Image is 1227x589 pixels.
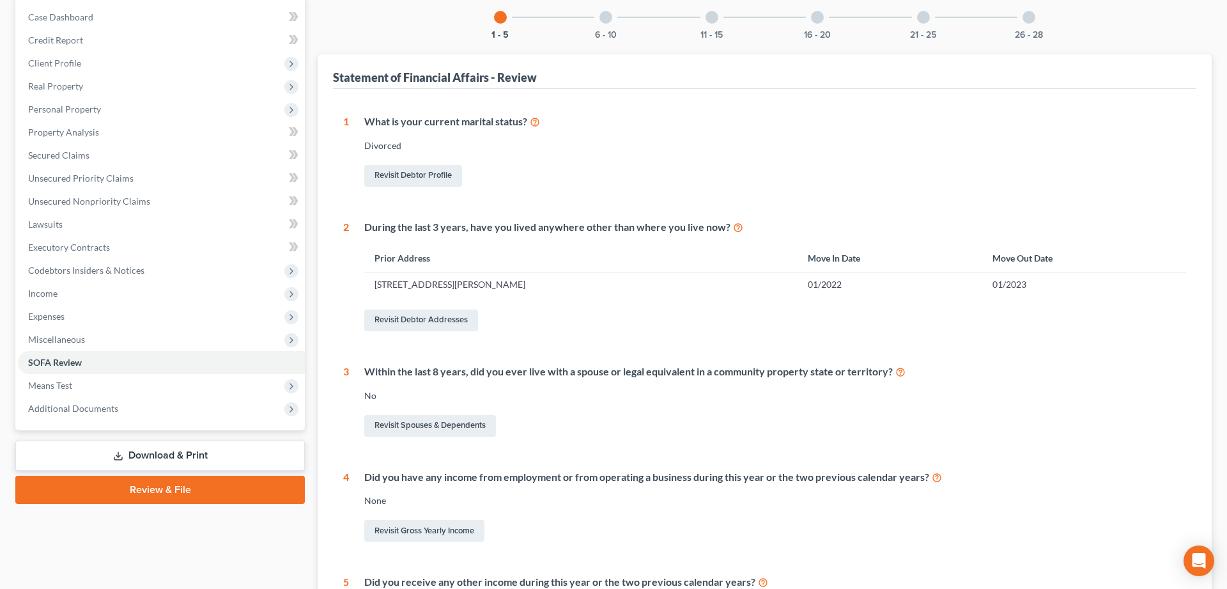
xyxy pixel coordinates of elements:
a: Download & Print [15,441,305,471]
a: Executory Contracts [18,236,305,259]
th: Move Out Date [982,244,1186,272]
span: Secured Claims [28,150,89,161]
span: Expenses [28,311,65,322]
div: Divorced [364,139,1186,152]
div: 1 [343,114,349,189]
span: Client Profile [28,58,81,68]
button: 26 - 28 [1015,31,1043,40]
a: Unsecured Priority Claims [18,167,305,190]
div: Statement of Financial Affairs - Review [333,70,537,85]
span: Codebtors Insiders & Notices [28,265,144,276]
div: 4 [343,470,349,545]
td: [STREET_ADDRESS][PERSON_NAME] [364,272,798,297]
td: 01/2023 [982,272,1186,297]
span: Property Analysis [28,127,99,137]
a: Secured Claims [18,144,305,167]
span: Miscellaneous [28,334,85,345]
div: 2 [343,220,349,334]
th: Move In Date [798,244,982,272]
button: 16 - 20 [804,31,831,40]
div: None [364,494,1186,507]
span: Credit Report [28,35,83,45]
a: Revisit Debtor Addresses [364,310,478,331]
a: Revisit Spouses & Dependents [364,415,496,437]
a: Revisit Gross Yearly Income [364,520,484,542]
span: SOFA Review [28,357,82,368]
a: Review & File [15,476,305,504]
span: Case Dashboard [28,12,93,22]
button: 21 - 25 [910,31,936,40]
button: 6 - 10 [595,31,617,40]
span: Additional Documents [28,403,118,414]
a: Case Dashboard [18,6,305,29]
a: Lawsuits [18,213,305,236]
div: Within the last 8 years, did you ever live with a spouse or legal equivalent in a community prope... [364,365,1186,379]
a: Property Analysis [18,121,305,144]
div: Did you have any income from employment or from operating a business during this year or the two ... [364,470,1186,485]
span: Means Test [28,380,72,391]
div: Open Intercom Messenger [1184,546,1214,576]
th: Prior Address [364,244,798,272]
a: SOFA Review [18,351,305,374]
span: Income [28,288,58,299]
span: Real Property [28,81,83,91]
span: Unsecured Priority Claims [28,173,134,184]
div: No [364,389,1186,402]
a: Revisit Debtor Profile [364,165,462,187]
a: Unsecured Nonpriority Claims [18,190,305,213]
div: What is your current marital status? [364,114,1186,129]
span: Executory Contracts [28,242,110,253]
button: 1 - 5 [491,31,509,40]
a: Credit Report [18,29,305,52]
div: 3 [343,365,349,439]
span: Personal Property [28,104,101,114]
button: 11 - 15 [700,31,723,40]
span: Unsecured Nonpriority Claims [28,196,150,207]
td: 01/2022 [798,272,982,297]
span: Lawsuits [28,219,63,230]
div: During the last 3 years, have you lived anywhere other than where you live now? [364,220,1186,235]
